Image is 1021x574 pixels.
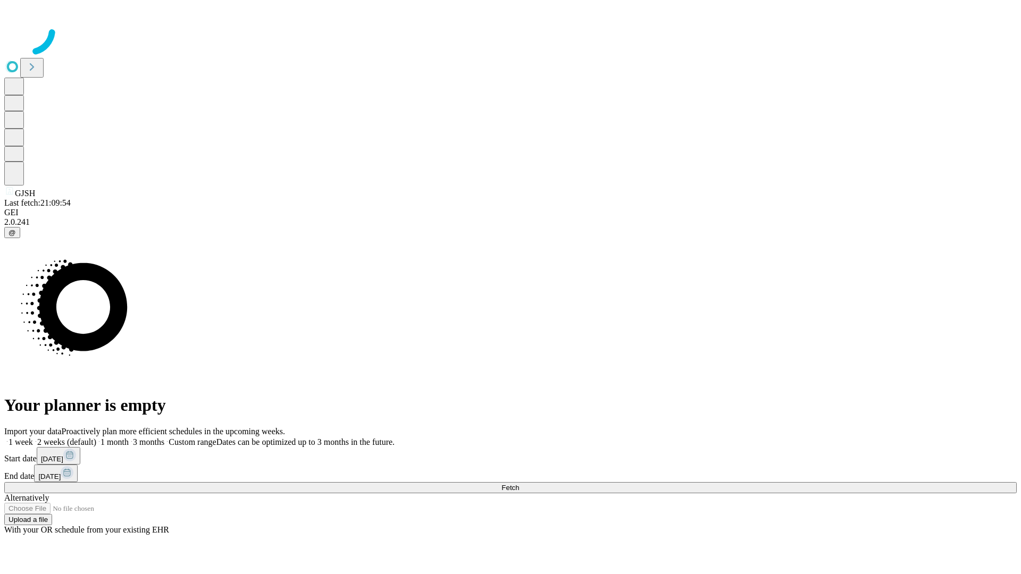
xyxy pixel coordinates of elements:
[4,198,71,207] span: Last fetch: 21:09:54
[4,395,1017,415] h1: Your planner is empty
[4,447,1017,465] div: Start date
[216,437,395,446] span: Dates can be optimized up to 3 months in the future.
[169,437,216,446] span: Custom range
[4,208,1017,217] div: GEI
[9,437,33,446] span: 1 week
[9,229,16,237] span: @
[4,465,1017,482] div: End date
[133,437,164,446] span: 3 months
[4,217,1017,227] div: 2.0.241
[4,427,62,436] span: Import your data
[4,514,52,525] button: Upload a file
[62,427,285,436] span: Proactively plan more efficient schedules in the upcoming weeks.
[4,493,49,502] span: Alternatively
[34,465,78,482] button: [DATE]
[4,525,169,534] span: With your OR schedule from your existing EHR
[38,472,61,480] span: [DATE]
[37,447,80,465] button: [DATE]
[101,437,129,446] span: 1 month
[37,437,96,446] span: 2 weeks (default)
[4,482,1017,493] button: Fetch
[41,455,63,463] span: [DATE]
[501,484,519,492] span: Fetch
[15,189,35,198] span: GJSH
[4,227,20,238] button: @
